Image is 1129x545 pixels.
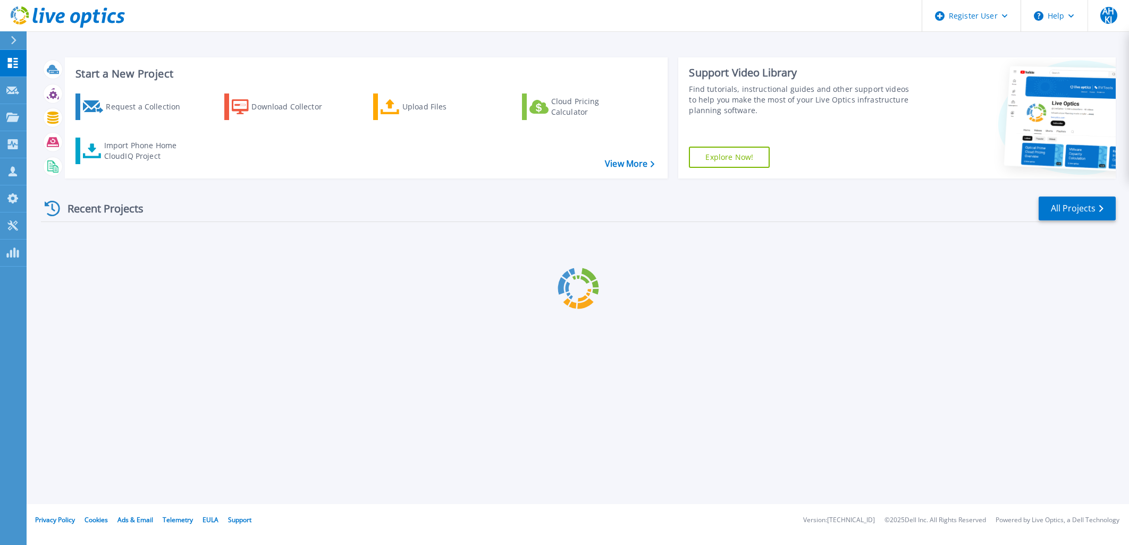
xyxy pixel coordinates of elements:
[803,517,875,524] li: Version: [TECHNICAL_ID]
[224,93,343,120] a: Download Collector
[551,96,636,117] div: Cloud Pricing Calculator
[402,96,487,117] div: Upload Files
[996,517,1119,524] li: Powered by Live Optics, a Dell Technology
[228,515,251,524] a: Support
[522,93,641,120] a: Cloud Pricing Calculator
[689,66,913,80] div: Support Video Library
[251,96,336,117] div: Download Collector
[85,515,108,524] a: Cookies
[884,517,986,524] li: © 2025 Dell Inc. All Rights Reserved
[106,96,191,117] div: Request a Collection
[104,140,187,161] div: Import Phone Home CloudIQ Project
[75,93,194,120] a: Request a Collection
[41,195,158,222] div: Recent Projects
[75,68,654,80] h3: Start a New Project
[689,84,913,116] div: Find tutorials, instructional guides and other support videos to help you make the most of your L...
[373,93,492,120] a: Upload Files
[117,515,153,524] a: Ads & Email
[1100,7,1117,24] span: AHKJ
[163,515,193,524] a: Telemetry
[203,515,218,524] a: EULA
[35,515,75,524] a: Privacy Policy
[689,147,770,168] a: Explore Now!
[1039,197,1116,220] a: All Projects
[605,159,654,169] a: View More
